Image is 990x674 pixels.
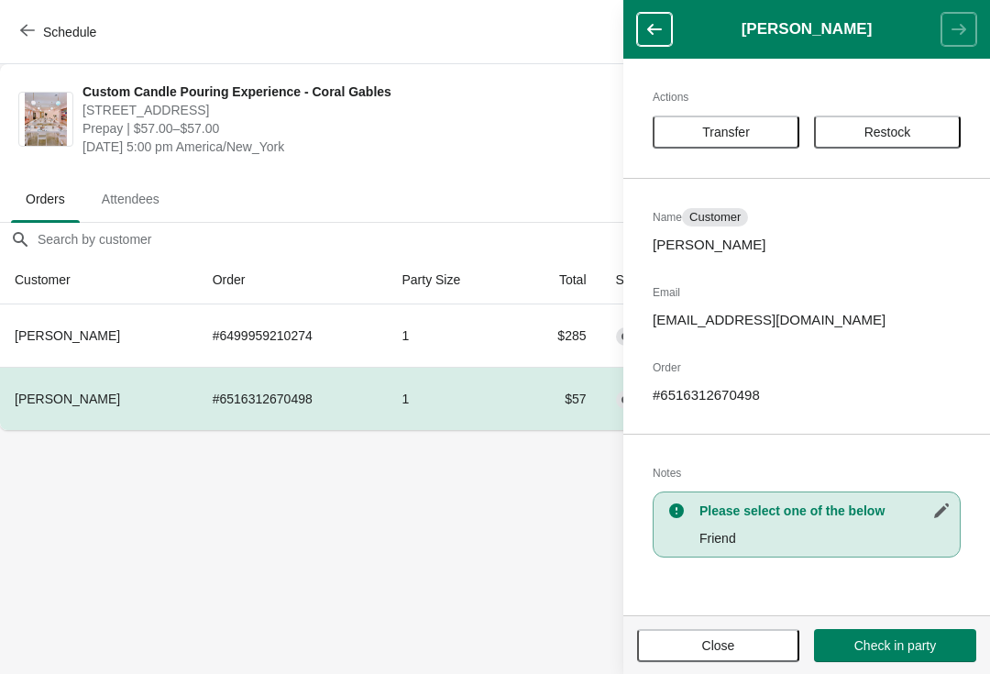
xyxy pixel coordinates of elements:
span: Check in party [854,638,936,653]
span: Transfer [702,125,750,139]
button: Check in party [814,629,976,662]
h2: Notes [653,464,961,482]
span: Schedule [43,25,96,39]
h3: Please select one of the below [699,502,951,520]
h2: Order [653,359,961,377]
h1: [PERSON_NAME] [672,20,941,39]
th: Party Size [387,256,515,304]
span: Orders [11,182,80,215]
span: [STREET_ADDRESS] [82,101,637,119]
button: Close [637,629,799,662]
span: Attendees [87,182,174,215]
input: Search by customer [37,223,990,256]
td: 1 [387,304,515,367]
p: Friend [699,529,951,547]
th: Order [198,256,388,304]
span: Custom Candle Pouring Experience - Coral Gables [82,83,637,101]
p: [EMAIL_ADDRESS][DOMAIN_NAME] [653,311,961,329]
th: Total [516,256,601,304]
th: Status [601,256,714,304]
span: [DATE] 5:00 pm America/New_York [82,138,637,156]
span: Prepay | $57.00–$57.00 [82,119,637,138]
h2: Email [653,283,961,302]
td: $57 [516,367,601,430]
span: Restock [864,125,911,139]
td: 1 [387,367,515,430]
button: Restock [814,116,961,149]
p: [PERSON_NAME] [653,236,961,254]
span: [PERSON_NAME] [15,328,120,343]
span: Close [702,638,735,653]
button: Schedule [9,16,111,49]
button: Transfer [653,116,799,149]
h2: Name [653,208,961,227]
td: # 6516312670498 [198,367,388,430]
td: $285 [516,304,601,367]
p: # 6516312670498 [653,386,961,404]
span: Customer [689,210,741,225]
td: # 6499959210274 [198,304,388,367]
img: Custom Candle Pouring Experience - Coral Gables [25,93,68,146]
span: [PERSON_NAME] [15,392,120,406]
h2: Actions [653,88,961,106]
